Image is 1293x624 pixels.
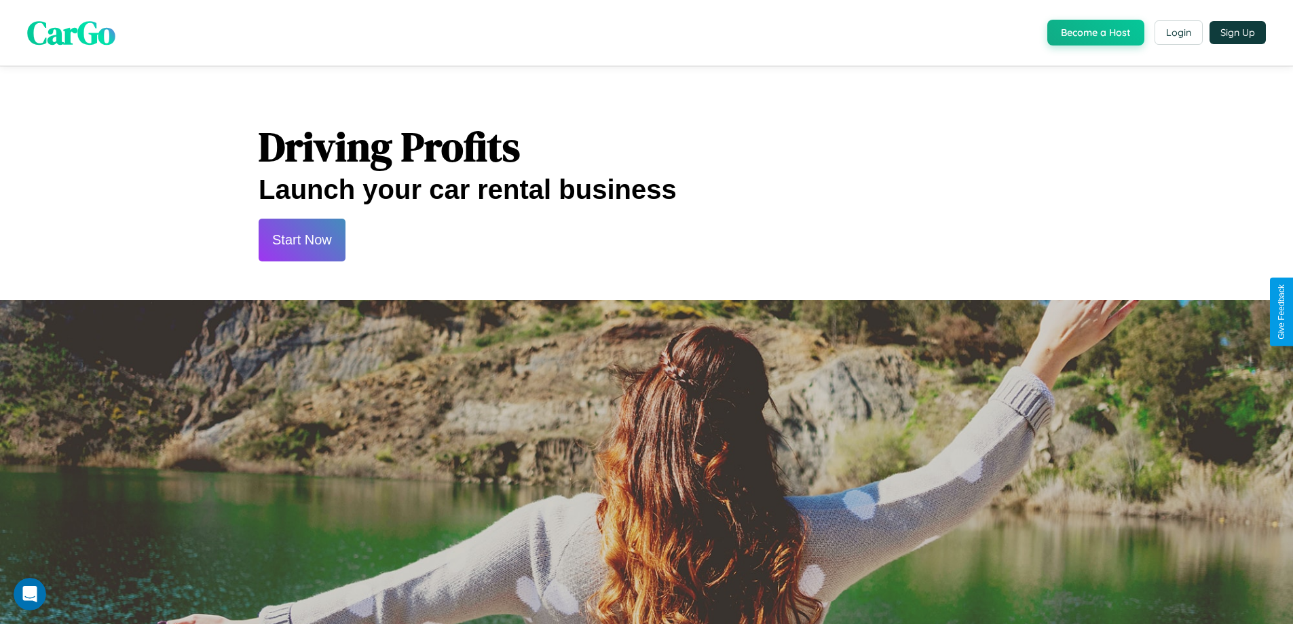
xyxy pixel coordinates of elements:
button: Start Now [259,219,345,261]
button: Login [1155,20,1203,45]
button: Become a Host [1047,20,1144,45]
h2: Launch your car rental business [259,175,1034,205]
h1: Driving Profits [259,119,1034,175]
span: CarGo [27,10,115,55]
iframe: Intercom live chat [14,578,46,610]
div: Give Feedback [1277,285,1286,339]
button: Sign Up [1210,21,1266,44]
